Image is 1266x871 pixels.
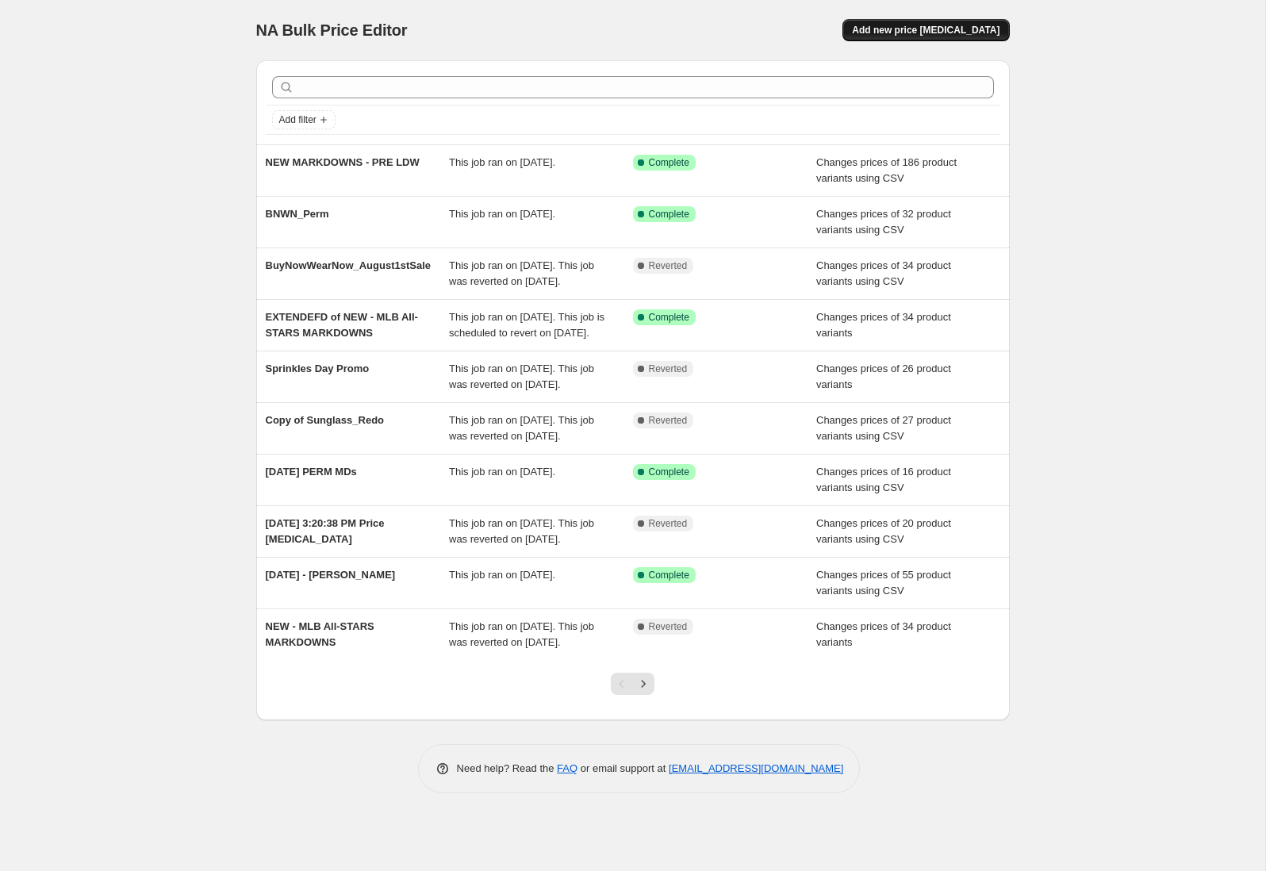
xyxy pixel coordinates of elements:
[816,620,951,648] span: Changes prices of 34 product variants
[449,208,555,220] span: This job ran on [DATE].
[649,620,688,633] span: Reverted
[279,113,316,126] span: Add filter
[266,466,357,478] span: [DATE] PERM MDs
[816,311,951,339] span: Changes prices of 34 product variants
[816,414,951,442] span: Changes prices of 27 product variants using CSV
[649,414,688,427] span: Reverted
[449,156,555,168] span: This job ran on [DATE].
[266,208,329,220] span: BNWN_Perm
[449,414,594,442] span: This job ran on [DATE]. This job was reverted on [DATE].
[669,762,843,774] a: [EMAIL_ADDRESS][DOMAIN_NAME]
[449,517,594,545] span: This job ran on [DATE]. This job was reverted on [DATE].
[266,569,396,581] span: [DATE] - [PERSON_NAME]
[449,569,555,581] span: This job ran on [DATE].
[449,363,594,390] span: This job ran on [DATE]. This job was reverted on [DATE].
[266,414,385,426] span: Copy of Sunglass_Redo
[266,363,370,374] span: Sprinkles Day Promo
[649,156,689,169] span: Complete
[816,363,951,390] span: Changes prices of 26 product variants
[457,762,558,774] span: Need help? Read the
[816,517,951,545] span: Changes prices of 20 product variants using CSV
[266,620,374,648] span: NEW - MLB All-STARS MARKDOWNS
[649,259,688,272] span: Reverted
[449,620,594,648] span: This job ran on [DATE]. This job was reverted on [DATE].
[816,208,951,236] span: Changes prices of 32 product variants using CSV
[256,21,408,39] span: NA Bulk Price Editor
[816,259,951,287] span: Changes prices of 34 product variants using CSV
[649,311,689,324] span: Complete
[611,673,654,695] nav: Pagination
[649,466,689,478] span: Complete
[649,363,688,375] span: Reverted
[266,517,385,545] span: [DATE] 3:20:38 PM Price [MEDICAL_DATA]
[557,762,577,774] a: FAQ
[816,466,951,493] span: Changes prices of 16 product variants using CSV
[649,517,688,530] span: Reverted
[577,762,669,774] span: or email support at
[266,156,420,168] span: NEW MARKDOWNS - PRE LDW
[266,311,418,339] span: EXTENDEFD of NEW - MLB All-STARS MARKDOWNS
[266,259,432,271] span: BuyNowWearNow_August1stSale
[632,673,654,695] button: Next
[649,569,689,581] span: Complete
[649,208,689,221] span: Complete
[449,311,604,339] span: This job ran on [DATE]. This job is scheduled to revert on [DATE].
[842,19,1009,41] button: Add new price [MEDICAL_DATA]
[816,156,957,184] span: Changes prices of 186 product variants using CSV
[449,466,555,478] span: This job ran on [DATE].
[272,110,336,129] button: Add filter
[816,569,951,597] span: Changes prices of 55 product variants using CSV
[449,259,594,287] span: This job ran on [DATE]. This job was reverted on [DATE].
[852,24,999,36] span: Add new price [MEDICAL_DATA]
